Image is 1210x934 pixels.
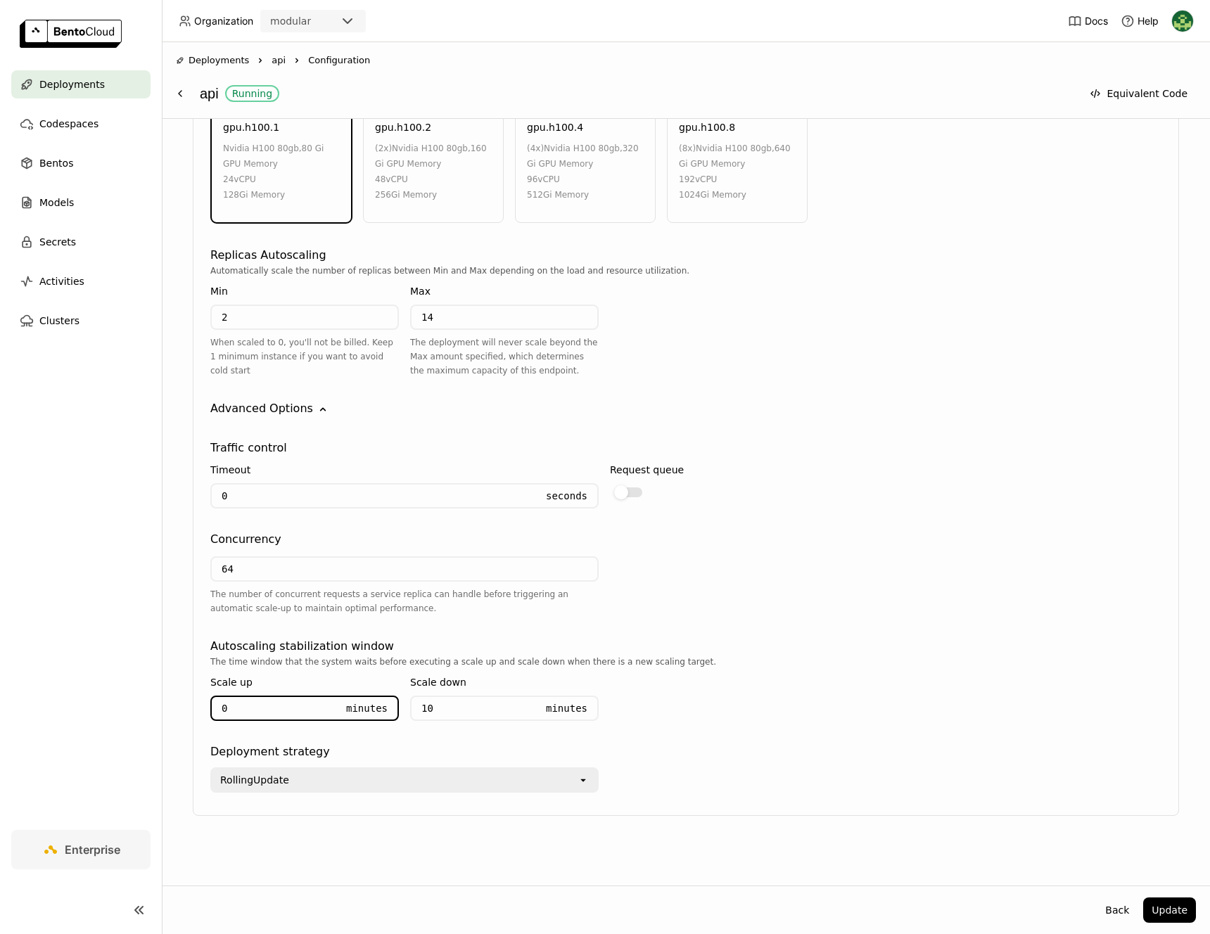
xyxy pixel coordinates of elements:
[232,88,272,99] div: Running
[392,143,468,153] span: nvidia h100 80gb
[11,830,151,869] a: Enterprise
[375,187,496,203] div: 256Gi Memory
[308,53,370,68] span: Configuration
[312,15,314,29] input: Selected modular.
[1121,14,1159,28] div: Help
[515,96,656,223] div: gpu.h100.4(4x)nvidia h100 80gb,320 Gi GPU Memory96vCPU512Gi Memory
[375,172,496,187] div: 48 vCPU
[610,462,684,478] div: Request queue
[527,120,583,135] div: gpu.h100.4
[11,110,151,138] a: Codespaces
[223,143,299,153] span: nvidia h100 80gb
[176,53,1196,68] nav: Breadcrumbs navigation
[1081,81,1196,106] button: Equivalent Code
[696,143,772,153] span: nvidia h100 80gb
[11,188,151,217] a: Models
[544,143,620,153] span: nvidia h100 80gb
[210,462,250,478] div: Timeout
[212,558,597,580] input: Not set
[210,440,287,456] div: Traffic control
[1097,897,1138,923] button: Back
[223,187,344,203] div: 128Gi Memory
[1138,15,1159,27] span: Help
[679,141,800,172] div: (8x) , 640 Gi GPU Memory
[210,400,1161,417] div: Advanced Options
[578,774,589,786] svg: open
[667,96,808,223] div: gpu.h100.8(8x)nvidia h100 80gb,640 Gi GPU Memory192vCPU1024Gi Memory
[11,228,151,256] a: Secrets
[211,96,352,223] div: Recommendedgpu.h100.1nvidia h100 80gb,80 Gi GPU Memory24vCPU128Gi Memory
[536,485,587,507] div: Seconds
[316,402,330,416] svg: Down
[39,155,73,172] span: Bentos
[1172,11,1193,32] img: Kevin Bi
[223,120,279,135] div: gpu.h100.1
[527,187,648,203] div: 512Gi Memory
[210,283,228,299] div: Min
[39,115,98,132] span: Codespaces
[210,247,326,264] div: Replicas Autoscaling
[11,70,151,98] a: Deployments
[210,264,1161,278] div: Automatically scale the number of replicas between Min and Max depending on the load and resource...
[39,76,105,93] span: Deployments
[210,400,313,417] div: Advanced Options
[39,194,74,211] span: Models
[1068,14,1108,28] a: Docs
[375,120,431,135] div: gpu.h100.2
[20,20,122,48] img: logo
[210,335,399,378] div: When scaled to 0, you'll not be billed. Keep 1 minimum instance if you want to avoid cold start
[223,141,344,172] div: , 80 Gi GPU Memory
[291,55,302,66] svg: Right
[270,14,311,28] div: modular
[210,674,253,690] div: Scale up
[336,697,388,719] div: Minutes
[39,233,76,250] span: Secrets
[210,587,599,615] div: The number of concurrent requests a service replica can handle before triggering an automatic sca...
[210,531,281,548] div: Concurrency
[210,655,1161,669] div: The time window that the system waits before executing a scale up and scale down when there is a ...
[11,149,151,177] a: Bentos
[220,773,289,787] div: RollingUpdate
[410,335,599,378] div: The deployment will never scale beyond the Max amount specified, which determines the maximum cap...
[223,172,344,187] div: 24 vCPU
[272,53,286,68] span: api
[1085,15,1108,27] span: Docs
[1143,897,1196,923] button: Update
[210,743,330,760] div: Deployment strategy
[375,141,496,172] div: (2x) , 160 Gi GPU Memory
[679,120,735,135] div: gpu.h100.8
[11,307,151,335] a: Clusters
[11,267,151,295] a: Activities
[363,96,504,223] div: gpu.h100.2(2x)nvidia h100 80gb,160 Gi GPU Memory48vCPU256Gi Memory
[410,674,466,690] div: Scale down
[39,273,84,290] span: Activities
[194,15,253,27] span: Organization
[679,172,800,187] div: 192 vCPU
[679,187,800,203] div: 1024Gi Memory
[536,697,587,719] div: Minutes
[410,283,431,299] div: Max
[200,80,1074,107] div: api
[189,53,249,68] span: Deployments
[527,172,648,187] div: 96 vCPU
[39,312,79,329] span: Clusters
[176,53,249,68] div: Deployments
[527,141,648,172] div: (4x) , 320 Gi GPU Memory
[65,843,120,857] span: Enterprise
[210,638,394,655] div: Autoscaling stabilization window
[255,55,266,66] svg: Right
